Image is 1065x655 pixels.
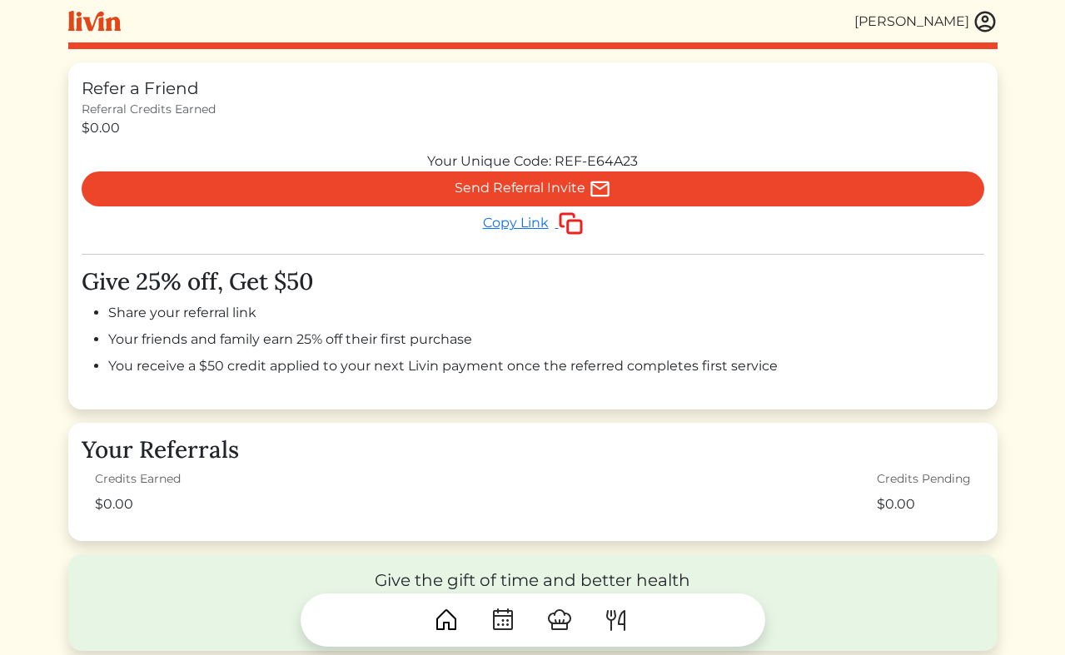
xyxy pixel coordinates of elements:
img: livin-logo-a0d97d1a881af30f6274990eb6222085a2533c92bbd1e4f22c21b4f0d0e3210c.svg [68,11,121,32]
div: Refer a Friend [82,76,984,101]
div: $0.00 [95,494,181,514]
img: CalendarDots-5bcf9d9080389f2a281d69619e1c85352834be518fbc73d9501aef674afc0d57.svg [490,607,516,633]
li: Your friends and family earn 25% off their first purchase [108,330,984,350]
img: copy-c88c4d5ff2289bbd861d3078f624592c1430c12286b036973db34a3c10e19d95.svg [559,212,583,235]
span: Send Referral Invite [455,180,585,196]
li: You receive a $50 credit applied to your next Livin payment once the referred completes first ser... [108,356,984,376]
div: Give the gift of time and better health [82,568,984,593]
div: $0.00 [877,494,971,514]
img: ChefHat-a374fb509e4f37eb0702ca99f5f64f3b6956810f32a249b33092029f8484b388.svg [546,607,573,633]
h3: Your Referrals [82,436,984,464]
h3: Give 25% off, Get $50 [82,268,984,296]
div: [PERSON_NAME] [854,12,969,32]
li: Share your referral link [108,303,984,323]
img: mail-aa3623a70611719c404db747d8f48ae9f7056ae68677732a141791a4a24e56e5.svg [589,177,611,201]
a: Send Referral Invite [82,171,984,206]
div: Credits Pending [877,470,971,488]
button: Copy Link [82,206,984,241]
div: Referral Credits Earned [82,101,984,118]
img: House-9bf13187bcbb5817f509fe5e7408150f90897510c4275e13d0d5fca38e0b5951.svg [433,607,460,633]
img: user_account-e6e16d2ec92f44fc35f99ef0dc9cddf60790bfa021a6ecb1c896eb5d2907b31c.svg [973,9,998,34]
div: Credits Earned [95,470,181,488]
div: Your Unique Code: REF-E64A23 [82,151,984,171]
span: Copy Link [483,215,549,231]
div: $0.00 [82,118,984,138]
img: ForkKnife-55491504ffdb50bab0c1e09e7649658475375261d09fd45db06cec23bce548bf.svg [603,607,630,633]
